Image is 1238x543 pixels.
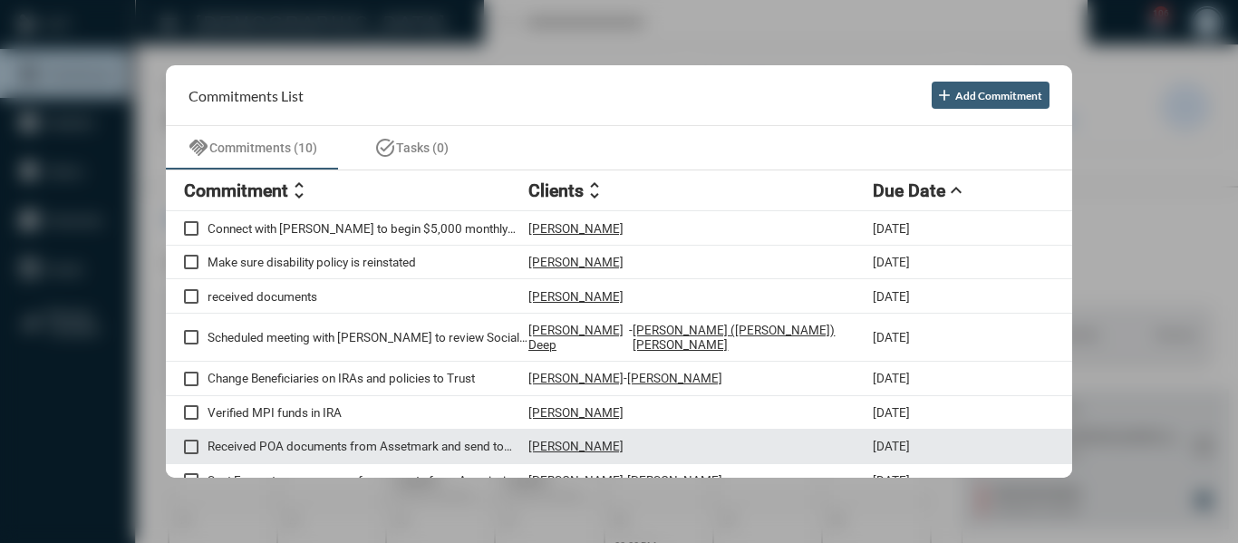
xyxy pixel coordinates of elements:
p: [PERSON_NAME] Deep [528,323,629,352]
p: [PERSON_NAME] [528,221,624,236]
p: [PERSON_NAME] [627,371,722,385]
p: Connect with [PERSON_NAME] to begin $5,000 monthly deposit into WCA. [208,221,528,236]
button: Add Commitment [932,82,1049,109]
mat-icon: unfold_more [584,179,605,201]
p: [DATE] [873,405,910,420]
span: Commitments (10) [209,141,317,155]
mat-icon: handshake [188,137,209,159]
p: Sent Forms to move money for accounts from Ameriprise [208,473,528,488]
p: [DATE] [873,221,910,236]
p: [DATE] [873,255,910,269]
mat-icon: add [935,86,953,104]
p: [PERSON_NAME] [528,405,624,420]
p: [PERSON_NAME] [627,473,722,488]
mat-icon: expand_less [945,179,967,201]
p: Make sure disability policy is reinstated [208,255,528,269]
p: [DATE] [873,439,910,453]
h2: Commitment [184,180,288,201]
p: [DATE] [873,330,910,344]
h2: Commitments List [189,87,304,104]
h2: Due Date [873,180,945,201]
p: [DATE] [873,473,910,488]
p: - [624,473,627,488]
p: [PERSON_NAME] [528,371,624,385]
p: [PERSON_NAME] [528,439,624,453]
mat-icon: task_alt [374,137,396,159]
p: Scheduled meeting with [PERSON_NAME] to review Social Security statement [208,330,528,344]
p: received documents [208,289,528,304]
h2: Clients [528,180,584,201]
p: [PERSON_NAME] [528,289,624,304]
p: - [624,371,627,385]
p: - [629,323,633,352]
p: [DATE] [873,371,910,385]
span: Tasks (0) [396,141,449,155]
p: [DATE] [873,289,910,304]
mat-icon: unfold_more [288,179,310,201]
p: [PERSON_NAME] [528,473,624,488]
p: Verified MPI funds in IRA [208,405,528,420]
p: [PERSON_NAME] ([PERSON_NAME]) [PERSON_NAME] [633,323,873,352]
p: [PERSON_NAME] [528,255,624,269]
p: Received POA documents from Assetmark and send to [PERSON_NAME] [208,439,528,453]
p: Change Beneficiaries on IRAs and policies to Trust [208,371,528,385]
